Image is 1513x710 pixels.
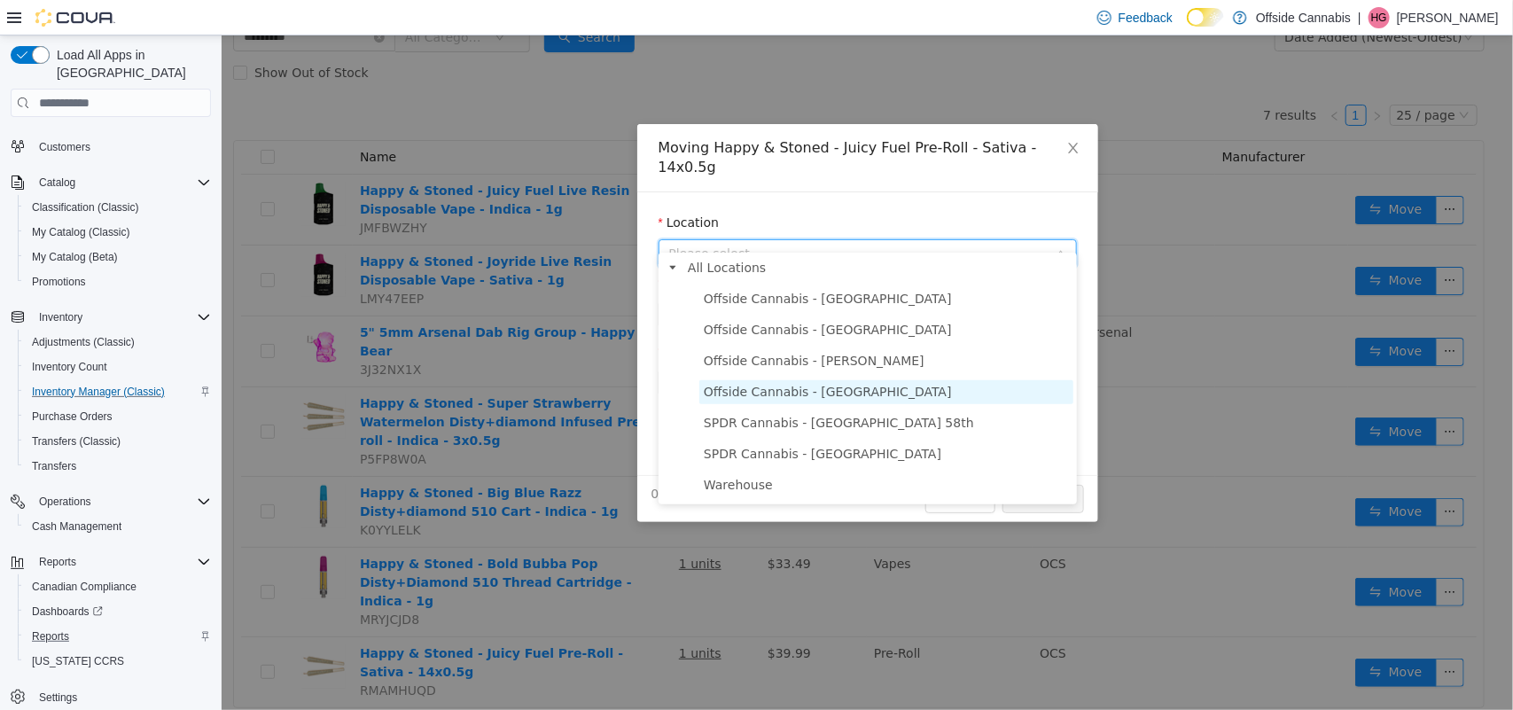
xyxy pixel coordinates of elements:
span: SPDR Cannabis - Calgary 58th [478,376,852,400]
a: Transfers [25,456,83,477]
span: Promotions [25,271,211,293]
span: Operations [32,491,211,512]
div: Moving Happy & Stoned - Juicy Fuel Pre-Roll - Sativa - 14x0.5g [437,103,855,142]
span: Canadian Compliance [32,580,136,594]
button: Cash Management [18,514,218,539]
button: Operations [4,489,218,514]
span: SPDR Cannabis - [GEOGRAPHIC_DATA] [482,411,720,425]
button: Inventory Manager (Classic) [18,379,218,404]
a: Dashboards [18,599,218,624]
span: Cash Management [25,516,211,537]
button: Catalog [32,172,82,193]
a: Customers [32,137,97,158]
span: My Catalog (Classic) [32,225,130,239]
span: Inventory Count [32,360,107,374]
button: Canadian Compliance [18,574,218,599]
button: Inventory [32,307,90,328]
span: Settings [32,686,211,708]
span: Offside Cannabis - [GEOGRAPHIC_DATA] [482,287,730,301]
span: Warehouse [478,438,852,462]
span: My Catalog (Beta) [32,250,118,264]
span: Offside Cannabis - [GEOGRAPHIC_DATA] [482,349,730,363]
span: Transfers [32,459,76,473]
span: Reports [39,555,76,569]
a: Cash Management [25,516,129,537]
a: My Catalog (Beta) [25,246,125,268]
a: My Catalog (Classic) [25,222,137,243]
span: Customers [32,135,211,157]
p: [PERSON_NAME] [1397,7,1499,28]
span: Classification (Classic) [32,200,139,215]
button: Operations [32,491,98,512]
span: Inventory Manager (Classic) [25,381,211,402]
span: Warehouse [482,442,551,456]
span: 0 Units will be moved. [430,449,568,468]
span: Adjustments (Classic) [32,335,135,349]
span: Purchase Orders [32,410,113,424]
span: Transfers (Classic) [25,431,211,452]
button: Transfers (Classic) [18,429,218,454]
span: Transfers (Classic) [32,434,121,449]
button: Customers [4,133,218,159]
button: Reports [32,551,83,573]
button: Transfers [18,454,218,479]
span: SPDR Cannabis - [GEOGRAPHIC_DATA] 58th [482,380,753,394]
button: Adjustments (Classic) [18,330,218,355]
span: Offside Cannabis - Hamilton [478,283,852,307]
a: Transfers (Classic) [25,431,128,452]
a: [US_STATE] CCRS [25,651,131,672]
p: Offside Cannabis [1256,7,1351,28]
label: Location [437,180,498,194]
span: My Catalog (Classic) [25,222,211,243]
button: Close [827,89,877,138]
span: Settings [39,690,77,705]
button: Settings [4,684,218,710]
span: Reports [25,626,211,647]
span: SPDR Cannabis - Liverpool [478,407,852,431]
i: icon: close [845,105,859,120]
i: icon: caret-down [447,228,456,237]
span: Inventory Manager (Classic) [32,385,165,399]
i: icon: down [834,213,845,225]
a: Inventory Manager (Classic) [25,381,172,402]
span: Reports [32,629,69,644]
span: Canadian Compliance [25,576,211,597]
a: Promotions [25,271,93,293]
a: Settings [32,687,84,708]
p: | [1358,7,1361,28]
button: Purchase Orders [18,404,218,429]
button: My Catalog (Beta) [18,245,218,269]
a: Canadian Compliance [25,576,144,597]
span: All Locations [462,221,852,245]
button: Inventory Count [18,355,218,379]
div: Holly Garel [1369,7,1390,28]
button: Inventory [4,305,218,330]
span: [US_STATE] CCRS [32,654,124,668]
span: Washington CCRS [25,651,211,672]
span: Operations [39,495,91,509]
span: Reports [32,551,211,573]
span: Dashboards [25,601,211,622]
span: Inventory [39,310,82,324]
button: Promotions [18,269,218,294]
span: Dashboards [32,605,103,619]
button: [US_STATE] CCRS [18,649,218,674]
span: Offside Cannabis - Lundy's [478,314,852,338]
span: Inventory Count [25,356,211,378]
a: Purchase Orders [25,406,120,427]
a: Classification (Classic) [25,197,146,218]
button: My Catalog (Classic) [18,220,218,245]
a: Reports [25,626,76,647]
span: Feedback [1119,9,1173,27]
span: Load All Apps in [GEOGRAPHIC_DATA] [50,46,211,82]
img: Cova [35,9,115,27]
button: Classification (Classic) [18,195,218,220]
span: All Locations [466,225,544,239]
span: Catalog [39,176,75,190]
span: HG [1371,7,1387,28]
a: Dashboards [25,601,110,622]
span: Offside Cannabis - [GEOGRAPHIC_DATA] [482,256,730,270]
span: Purchase Orders [25,406,211,427]
span: My Catalog (Beta) [25,246,211,268]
